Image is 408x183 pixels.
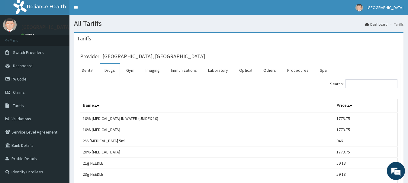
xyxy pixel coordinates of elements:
[365,22,387,27] a: Dashboard
[121,64,139,77] a: Gym
[367,5,403,10] span: [GEOGRAPHIC_DATA]
[334,99,397,113] th: Price
[31,34,101,42] div: Chat with us now
[13,63,33,68] span: Dashboard
[80,135,334,147] td: 2% [MEDICAL_DATA] 5ml
[74,20,403,27] h1: All Tariffs
[282,64,313,77] a: Procedures
[13,90,25,95] span: Claims
[13,50,44,55] span: Switch Providers
[80,169,334,180] td: 23g NEEDLE
[3,120,115,141] textarea: Type your message and hit 'Enter'
[259,64,281,77] a: Others
[334,113,397,124] td: 1773.75
[345,79,397,88] input: Search:
[334,147,397,158] td: 1773.75
[11,30,24,45] img: d_794563401_company_1708531726252_794563401
[80,124,334,135] td: 10% [MEDICAL_DATA]
[21,33,36,37] a: Online
[21,24,71,30] p: [GEOGRAPHIC_DATA]
[334,135,397,147] td: 946
[13,103,24,108] span: Tariffs
[355,4,363,11] img: User Image
[234,64,257,77] a: Optical
[166,64,202,77] a: Immunizations
[35,54,83,115] span: We're online!
[330,79,397,88] label: Search:
[334,124,397,135] td: 1773.75
[80,147,334,158] td: 20% [MEDICAL_DATA]
[100,64,120,77] a: Drugs
[141,64,165,77] a: Imaging
[77,64,98,77] a: Dental
[334,158,397,169] td: 59.13
[77,36,91,41] h3: Tariffs
[3,18,17,32] img: User Image
[80,158,334,169] td: 21g NEEDLE
[388,22,403,27] li: Tariffs
[80,54,205,59] h3: Provider - [GEOGRAPHIC_DATA], [GEOGRAPHIC_DATA]
[80,99,334,113] th: Name
[315,64,332,77] a: Spa
[334,169,397,180] td: 59.13
[80,113,334,124] td: 10% [MEDICAL_DATA] IN WATER (UNIDEX 10)
[203,64,233,77] a: Laboratory
[99,3,114,17] div: Minimize live chat window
